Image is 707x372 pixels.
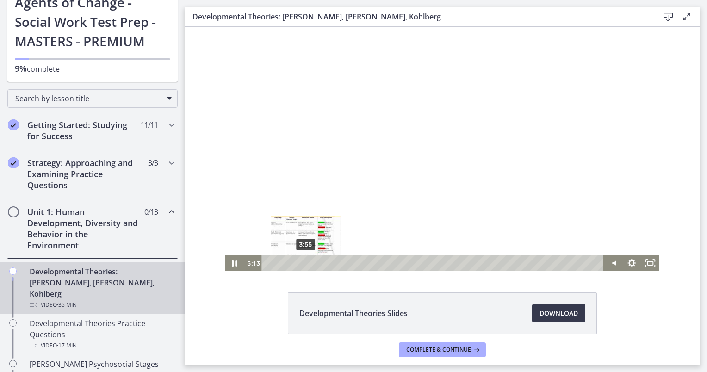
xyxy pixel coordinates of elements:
[399,342,486,357] button: Complete & continue
[532,304,585,322] a: Download
[192,11,644,22] h3: Developmental Theories: [PERSON_NAME], [PERSON_NAME], Kohlberg
[27,206,140,251] h2: Unit 1: Human Development, Diversity and Behavior in the Environment
[8,157,19,168] i: Completed
[144,206,158,217] span: 0 / 13
[148,157,158,168] span: 3 / 3
[27,119,140,142] h2: Getting Started: Studying for Success
[57,340,77,351] span: · 17 min
[8,119,19,130] i: Completed
[57,299,77,310] span: · 35 min
[30,266,174,310] div: Developmental Theories: [PERSON_NAME], [PERSON_NAME], Kohlberg
[456,229,474,244] button: Fullscreen
[437,229,456,244] button: Show settings menu
[299,308,408,319] span: Developmental Theories Slides
[7,89,178,108] div: Search by lesson title
[141,119,158,130] span: 11 / 11
[30,340,174,351] div: Video
[540,308,578,319] span: Download
[419,229,437,244] button: Mute
[15,63,170,74] p: complete
[15,63,27,74] span: 9%
[185,27,700,271] iframe: Video Lesson
[30,318,174,351] div: Developmental Theories Practice Questions
[15,93,162,104] span: Search by lesson title
[30,299,174,310] div: Video
[27,157,140,191] h2: Strategy: Approaching and Examining Practice Questions
[406,346,471,353] span: Complete & continue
